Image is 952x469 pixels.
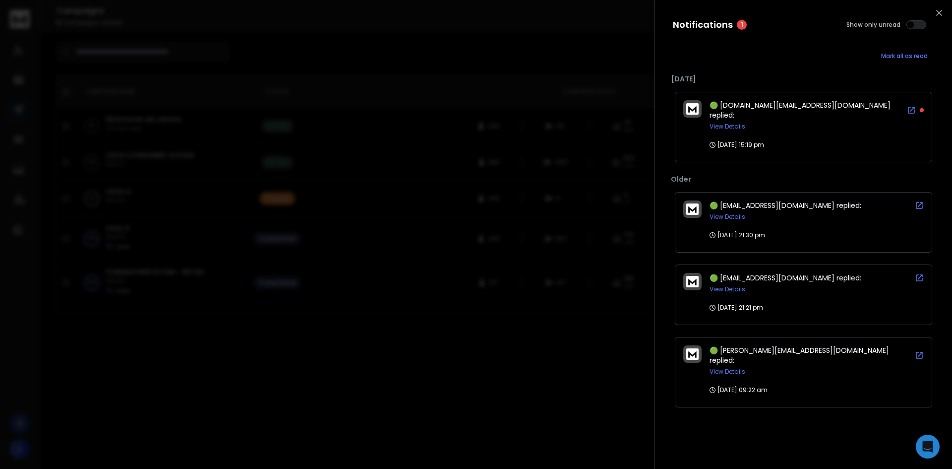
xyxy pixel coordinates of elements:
[686,348,699,360] img: logo
[710,368,745,376] button: View Details
[686,103,699,115] img: logo
[710,273,861,283] span: 🟢 [EMAIL_ADDRESS][DOMAIN_NAME] replied:
[846,21,900,29] label: Show only unread
[869,46,940,66] button: Mark all as read
[673,18,733,32] h3: Notifications
[671,74,936,84] p: [DATE]
[710,123,745,131] button: View Details
[710,100,891,120] span: 🟢 [DOMAIN_NAME][EMAIL_ADDRESS][DOMAIN_NAME] replied:
[710,285,745,293] button: View Details
[916,435,940,459] div: Open Intercom Messenger
[686,203,699,215] img: logo
[671,174,936,184] p: Older
[881,52,928,60] span: Mark all as read
[686,276,699,287] img: logo
[710,213,745,221] button: View Details
[710,304,763,312] p: [DATE] 21:21 pm
[737,20,747,30] span: 1
[710,386,768,394] p: [DATE] 09:22 am
[710,141,764,149] p: [DATE] 15:19 pm
[710,201,861,210] span: 🟢 [EMAIL_ADDRESS][DOMAIN_NAME] replied:
[710,231,765,239] p: [DATE] 21:30 pm
[710,345,889,365] span: 🟢 [PERSON_NAME][EMAIL_ADDRESS][DOMAIN_NAME] replied:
